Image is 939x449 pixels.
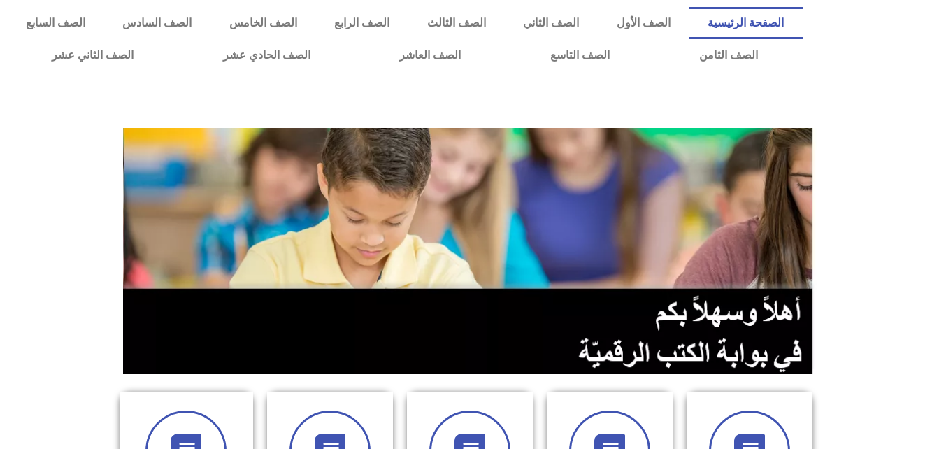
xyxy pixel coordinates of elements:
[689,7,802,39] a: الصفحة الرئيسية
[506,39,654,71] a: الصف التاسع
[104,7,210,39] a: الصف السادس
[7,39,178,71] a: الصف الثاني عشر
[654,39,803,71] a: الصف الثامن
[408,7,504,39] a: الصف الثالث
[504,7,597,39] a: الصف الثاني
[598,7,689,39] a: الصف الأول
[178,39,355,71] a: الصف الحادي عشر
[315,7,408,39] a: الصف الرابع
[210,7,315,39] a: الصف الخامس
[7,7,103,39] a: الصف السابع
[354,39,506,71] a: الصف العاشر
